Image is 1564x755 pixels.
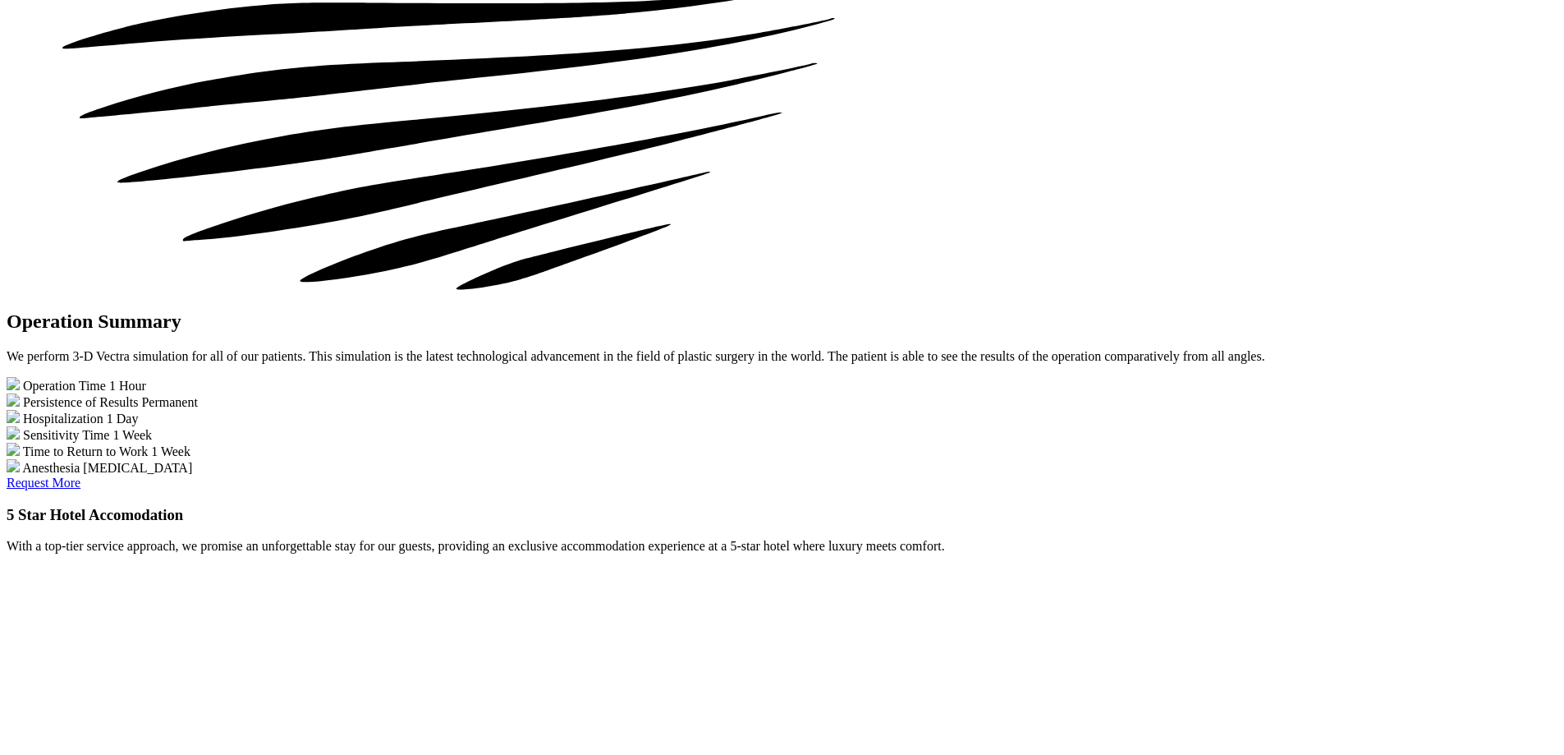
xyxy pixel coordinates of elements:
span: Persistence of Results [23,395,138,409]
p: With a top-tier service approach, we promise an unforgettable stay for our guests, providing an e... [7,539,1557,554]
span: Sensitivity Time [23,428,109,442]
span: Hospitalization [23,412,103,426]
span: 1 Hour [109,379,146,393]
img: summary_5.png [7,443,20,456]
img: summary_1.png [7,377,20,390]
span: 1 Week [112,428,152,442]
img: summary_2.png [7,394,20,407]
span: Operation Time [23,379,106,393]
span: [MEDICAL_DATA] [83,461,192,475]
span: Permanent [141,395,197,409]
span: 1 Week [151,444,190,458]
h2: Operation Summary [7,311,1557,333]
h3: 5 Star Hotel Accomodation [7,506,1557,524]
a: Request More [7,476,80,490]
span: Anesthesia [22,461,80,475]
span: 1 Day [107,412,139,426]
img: summary_6.png [7,459,20,472]
img: summary_3.png [7,410,20,423]
p: We perform 3-D Vectra simulation for all of our patients. This simulation is the latest technolog... [7,349,1557,364]
span: Time to Return to Work [23,444,149,458]
img: summary_4.png [7,426,20,440]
